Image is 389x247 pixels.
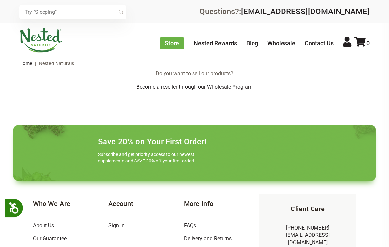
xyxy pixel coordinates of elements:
[108,222,125,229] a: Sign In
[366,40,370,47] span: 0
[184,222,196,229] a: FAQs
[136,84,253,90] a: Become a reseller through our Wholesale Program
[19,57,370,70] nav: breadcrumbs
[33,199,108,208] h5: Who We Are
[39,61,74,66] span: Nested Naturals
[199,8,370,15] div: Questions?:
[270,204,345,213] h5: Client Care
[160,37,184,49] a: Store
[241,7,370,16] a: [EMAIL_ADDRESS][DOMAIN_NAME]
[19,61,32,66] a: Home
[19,5,126,19] input: Try "Sleeping"
[286,225,329,231] a: [PHONE_NUMBER]
[305,40,334,47] a: Contact Us
[19,28,62,53] img: Nested Naturals
[194,40,237,47] a: Nested Rewards
[246,40,258,47] a: Blog
[354,40,370,47] a: 0
[267,40,295,47] a: Wholesale
[33,235,67,242] a: Our Guarantee
[108,199,184,208] h5: Account
[98,137,207,146] h4: Save 20% on Your First Order!
[286,232,330,245] a: [EMAIL_ADDRESS][DOMAIN_NAME]
[184,235,232,242] a: Delivery and Returns
[33,222,54,229] a: About Us
[184,199,259,208] h5: More Info
[98,151,197,164] p: Subscribe and get priority access to our newest supplements and SAVE 20% off your first order!
[33,61,38,66] span: |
